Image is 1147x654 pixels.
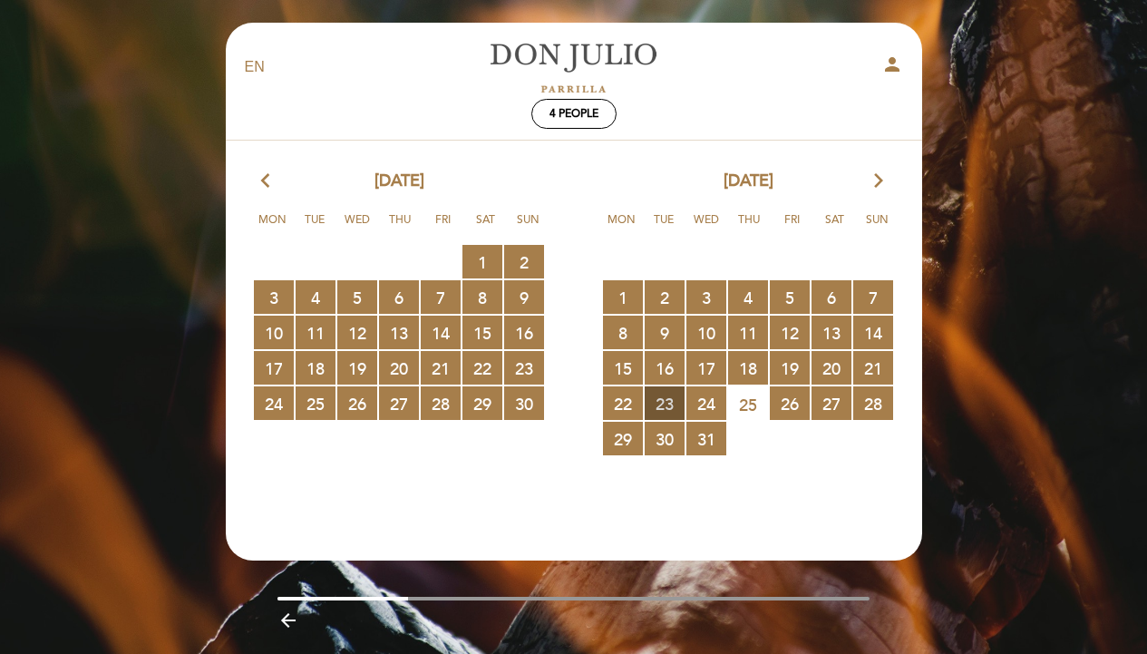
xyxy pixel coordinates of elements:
[812,280,851,314] span: 6
[504,386,544,420] span: 30
[462,351,502,385] span: 22
[603,386,643,420] span: 22
[254,316,294,349] span: 10
[603,422,643,455] span: 29
[603,210,639,244] span: Mon
[770,351,810,385] span: 19
[773,210,810,244] span: Fri
[421,386,461,420] span: 28
[724,170,773,193] span: [DATE]
[296,351,335,385] span: 18
[686,280,726,314] span: 3
[881,54,903,82] button: person
[853,280,893,314] span: 7
[881,54,903,75] i: person
[254,386,294,420] span: 24
[603,351,643,385] span: 15
[277,610,299,631] i: arrow_backward
[461,43,687,93] a: [PERSON_NAME]
[770,280,810,314] span: 5
[853,316,893,349] span: 14
[462,245,502,278] span: 1
[645,386,685,420] span: 23
[254,351,294,385] span: 17
[728,280,768,314] span: 4
[686,351,726,385] span: 17
[812,316,851,349] span: 13
[296,210,333,244] span: Tue
[731,210,767,244] span: Thu
[504,351,544,385] span: 23
[816,210,852,244] span: Sat
[467,210,503,244] span: Sat
[812,351,851,385] span: 20
[688,210,724,244] span: Wed
[686,316,726,349] span: 10
[686,422,726,455] span: 31
[728,351,768,385] span: 18
[296,316,335,349] span: 11
[859,210,895,244] span: Sun
[728,387,768,421] span: 25
[296,386,335,420] span: 25
[421,316,461,349] span: 14
[603,316,643,349] span: 8
[379,386,419,420] span: 27
[462,316,502,349] span: 15
[510,210,546,244] span: Sun
[770,316,810,349] span: 12
[421,351,461,385] span: 21
[462,386,502,420] span: 29
[379,280,419,314] span: 6
[770,386,810,420] span: 26
[339,210,375,244] span: Wed
[853,386,893,420] span: 28
[421,280,461,314] span: 7
[462,280,502,314] span: 8
[374,170,424,193] span: [DATE]
[296,280,335,314] span: 4
[646,210,682,244] span: Tue
[645,422,685,455] span: 30
[853,351,893,385] span: 21
[337,386,377,420] span: 26
[870,170,887,193] i: arrow_forward_ios
[382,210,418,244] span: Thu
[686,386,726,420] span: 24
[254,280,294,314] span: 3
[549,107,598,121] span: 4 people
[379,351,419,385] span: 20
[337,351,377,385] span: 19
[645,316,685,349] span: 9
[812,386,851,420] span: 27
[337,280,377,314] span: 5
[379,316,419,349] span: 13
[424,210,461,244] span: Fri
[504,280,544,314] span: 9
[504,245,544,278] span: 2
[504,316,544,349] span: 16
[337,316,377,349] span: 12
[645,280,685,314] span: 2
[254,210,290,244] span: Mon
[645,351,685,385] span: 16
[603,280,643,314] span: 1
[728,316,768,349] span: 11
[261,170,277,193] i: arrow_back_ios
